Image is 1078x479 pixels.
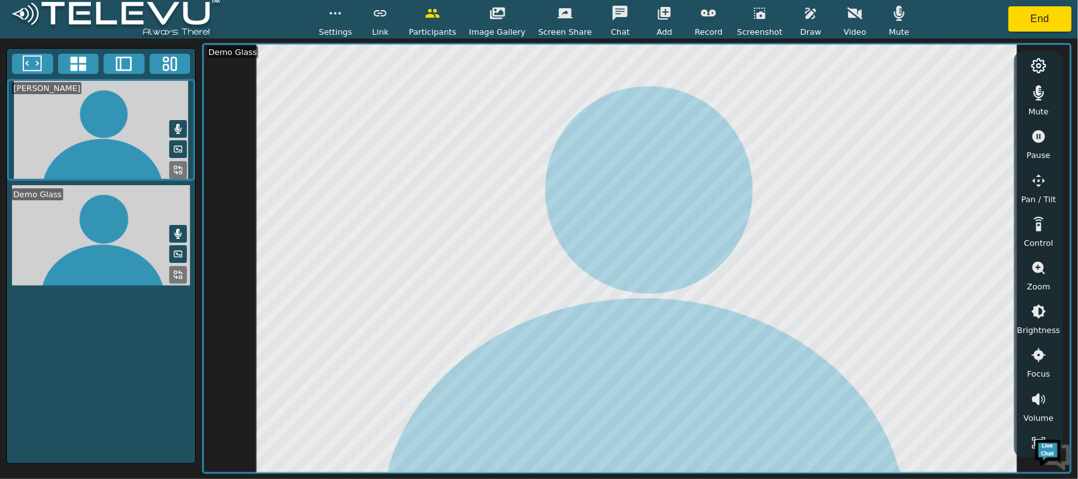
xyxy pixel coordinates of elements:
img: d_736959983_company_1615157101543_736959983 [21,59,53,90]
button: Replace Feed [169,266,187,284]
div: Demo Glass [12,188,63,200]
button: Fullscreen [12,54,53,74]
button: Replace Feed [169,161,187,179]
textarea: Type your message and hit 'Enter' [6,345,241,389]
span: Record [695,26,722,38]
span: Pause [1027,149,1051,161]
span: Volume [1024,412,1054,424]
span: Mute [1029,106,1049,118]
button: 4x4 [58,54,99,74]
button: Three Window Medium [150,54,191,74]
button: Mute [169,120,187,138]
span: Link [372,26,388,38]
span: Pan / Tilt [1021,193,1056,205]
span: Participants [409,26,456,38]
span: Add [657,26,673,38]
button: End [1009,6,1072,32]
span: Video [844,26,866,38]
span: Zoom [1027,281,1050,293]
button: Picture in Picture [169,140,187,158]
div: Minimize live chat window [207,6,237,37]
button: Mute [169,225,187,243]
span: Brightness [1017,324,1060,336]
button: Picture in Picture [169,245,187,263]
span: Focus [1027,368,1051,380]
span: Screen Share [538,26,592,38]
button: Two Window Medium [104,54,145,74]
span: Screenshot [737,26,782,38]
span: Control [1024,237,1053,249]
span: Draw [800,26,821,38]
span: Image Gallery [469,26,526,38]
div: Demo Glass [207,46,258,58]
span: Settings [319,26,352,38]
span: Mute [889,26,909,38]
span: Chat [611,26,630,38]
div: Chat with us now [66,66,212,83]
img: Chat Widget [1034,435,1072,473]
span: We're online! [73,159,174,287]
div: [PERSON_NAME] [12,82,81,94]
